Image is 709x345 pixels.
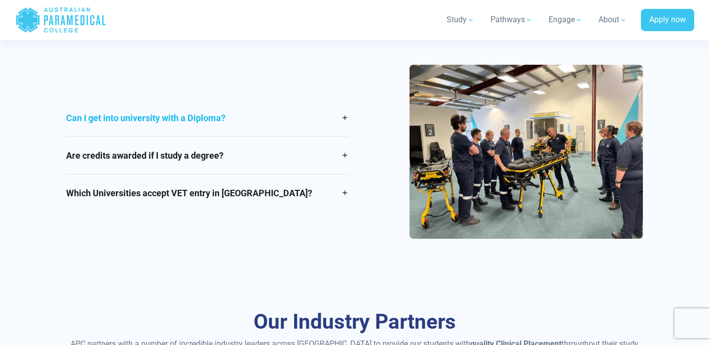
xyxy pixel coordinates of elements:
[15,4,107,36] a: Australian Paramedical College
[66,174,349,212] a: Which Universities accept VET entry in [GEOGRAPHIC_DATA]?
[543,6,589,34] a: Engage
[485,6,539,34] a: Pathways
[66,137,349,174] a: Are credits awarded if I study a degree?
[593,6,633,34] a: About
[66,309,643,335] h3: Our Industry Partners
[66,99,349,136] a: Can I get into university with a Diploma?
[441,6,481,34] a: Study
[641,9,694,32] a: Apply now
